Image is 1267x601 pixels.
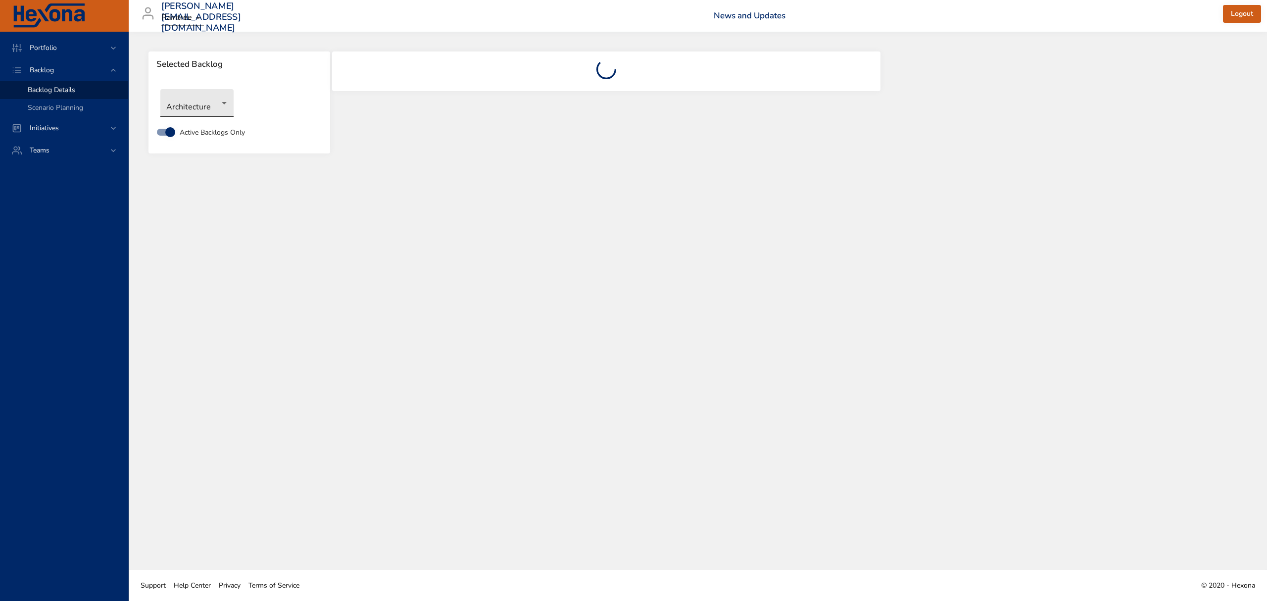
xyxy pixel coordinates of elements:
[22,146,57,155] span: Teams
[141,581,166,590] span: Support
[174,581,211,590] span: Help Center
[170,574,215,597] a: Help Center
[244,574,303,597] a: Terms of Service
[156,59,322,69] span: Selected Backlog
[714,10,785,21] a: News and Updates
[1231,8,1253,20] span: Logout
[180,127,245,138] span: Active Backlogs Only
[28,85,75,95] span: Backlog Details
[161,1,241,33] h3: [PERSON_NAME][EMAIL_ADDRESS][DOMAIN_NAME]
[215,574,244,597] a: Privacy
[160,89,234,117] div: Architecture
[1201,581,1255,590] span: © 2020 - Hexona
[22,65,62,75] span: Backlog
[22,123,67,133] span: Initiatives
[137,574,170,597] a: Support
[28,103,83,112] span: Scenario Planning
[22,43,65,52] span: Portfolio
[248,581,299,590] span: Terms of Service
[161,10,204,26] div: Raintree
[12,3,86,28] img: Hexona
[219,581,241,590] span: Privacy
[1223,5,1261,23] button: Logout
